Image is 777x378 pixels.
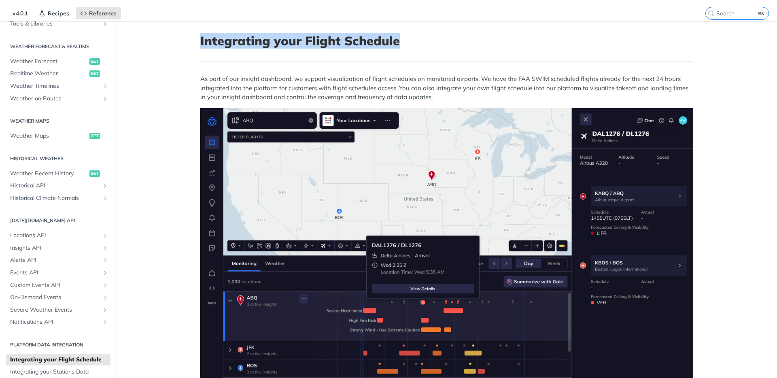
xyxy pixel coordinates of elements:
span: Weather Forecast [10,57,87,66]
button: Show subpages for Notifications API [102,319,108,325]
span: v4.0.1 [8,7,32,19]
span: Integrating your Stations Data [10,368,108,376]
span: Severe Weather Events [10,306,100,314]
button: Show subpages for Historical Climate Normals [102,195,108,202]
span: get [89,70,100,77]
span: Historical Climate Normals [10,194,100,202]
button: Show subpages for Alerts API [102,257,108,263]
span: Events API [10,269,100,277]
button: Show subpages for Severe Weather Events [102,307,108,313]
a: Alerts APIShow subpages for Alerts API [6,254,110,266]
button: Show subpages for On-Demand Events [102,294,108,301]
a: Severe Weather EventsShow subpages for Severe Weather Events [6,304,110,316]
span: Custom Events API [10,281,100,289]
a: Insights APIShow subpages for Insights API [6,242,110,254]
span: Locations API [10,231,100,240]
h1: Integrating your Flight Schedule [200,34,693,48]
span: Reference [89,10,117,17]
a: Weather on RoutesShow subpages for Weather on Routes [6,93,110,105]
span: Alerts API [10,256,100,264]
a: Integrating your Stations Data [6,366,110,378]
h2: Platform DATA integration [6,341,110,348]
h2: Historical Weather [6,155,110,162]
a: Realtime Weatherget [6,68,110,80]
a: Historical Climate NormalsShow subpages for Historical Climate Normals [6,192,110,204]
span: Historical API [10,182,100,190]
a: Tools & LibrariesShow subpages for Tools & Libraries [6,18,110,30]
span: get [89,58,100,65]
span: Weather on Routes [10,95,100,103]
h2: [DATE][DOMAIN_NAME] API [6,217,110,224]
span: get [89,170,100,177]
span: Integrating your Flight Schedule [10,356,108,364]
a: Weather TimelinesShow subpages for Weather Timelines [6,80,110,92]
a: Reference [76,7,121,19]
kbd: ⌘K [756,9,766,17]
button: Show subpages for Locations API [102,232,108,239]
a: Integrating your Flight Schedule [6,354,110,366]
button: Show subpages for Custom Events API [102,282,108,289]
a: Custom Events APIShow subpages for Custom Events API [6,279,110,291]
h2: Weather Forecast & realtime [6,43,110,50]
span: Weather Recent History [10,170,87,178]
span: get [89,133,100,139]
span: Notifications API [10,318,100,326]
button: Show subpages for Events API [102,270,108,276]
p: As part of our insight dashboard, we support visualization of flight schedules on monitored airpo... [200,74,693,102]
a: Locations APIShow subpages for Locations API [6,229,110,242]
span: On-Demand Events [10,293,100,302]
button: Show subpages for Historical API [102,183,108,189]
span: Weather Maps [10,132,87,140]
span: Weather Timelines [10,82,100,90]
span: Recipes [48,10,69,17]
svg: Search [708,10,714,17]
a: Weather Mapsget [6,130,110,142]
button: Show subpages for Tools & Libraries [102,21,108,27]
a: On-Demand EventsShow subpages for On-Demand Events [6,291,110,304]
button: Show subpages for Weather Timelines [102,83,108,89]
h2: Weather Maps [6,117,110,125]
a: Events APIShow subpages for Events API [6,267,110,279]
span: Realtime Weather [10,70,87,78]
button: Show subpages for Insights API [102,245,108,251]
a: Weather Recent Historyget [6,168,110,180]
a: Historical APIShow subpages for Historical API [6,180,110,192]
a: Recipes [34,7,74,19]
span: Insights API [10,244,100,252]
a: Notifications APIShow subpages for Notifications API [6,316,110,328]
span: Tools & Libraries [10,20,100,28]
a: Weather Forecastget [6,55,110,68]
button: Show subpages for Weather on Routes [102,96,108,102]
